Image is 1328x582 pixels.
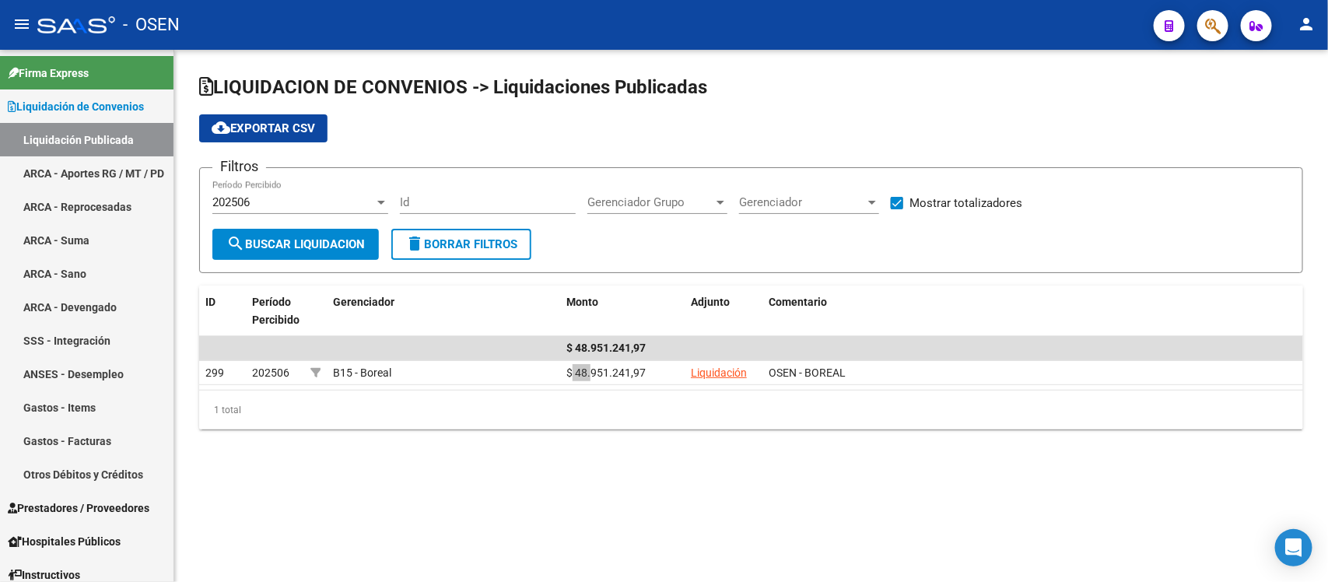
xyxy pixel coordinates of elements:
[391,229,531,260] button: Borrar Filtros
[212,121,315,135] span: Exportar CSV
[8,98,144,115] span: Liquidación de Convenios
[12,15,31,33] mat-icon: menu
[691,296,730,308] span: Adjunto
[8,65,89,82] span: Firma Express
[212,118,230,137] mat-icon: cloud_download
[212,156,266,177] h3: Filtros
[199,391,1303,429] div: 1 total
[199,114,328,142] button: Exportar CSV
[566,364,678,382] div: $ 48.951.241,97
[226,237,365,251] span: Buscar Liquidacion
[405,234,424,253] mat-icon: delete
[8,533,121,550] span: Hospitales Públicos
[333,296,394,308] span: Gerenciador
[205,366,224,379] span: 299
[212,195,250,209] span: 202506
[769,366,846,379] span: OSEN - BOREAL
[199,286,246,354] datatable-header-cell: ID
[909,194,1022,212] span: Mostrar totalizadores
[327,286,560,354] datatable-header-cell: Gerenciador
[1297,15,1316,33] mat-icon: person
[685,286,762,354] datatable-header-cell: Adjunto
[252,296,300,326] span: Período Percibido
[1275,529,1312,566] div: Open Intercom Messenger
[212,229,379,260] button: Buscar Liquidacion
[252,366,289,379] span: 202506
[739,195,865,209] span: Gerenciador
[560,286,685,354] datatable-header-cell: Monto
[405,237,517,251] span: Borrar Filtros
[226,234,245,253] mat-icon: search
[691,366,747,379] a: Liquidación
[8,500,149,517] span: Prestadores / Proveedores
[762,286,1303,354] datatable-header-cell: Comentario
[199,76,707,98] span: LIQUIDACION DE CONVENIOS -> Liquidaciones Publicadas
[333,366,391,379] span: B15 - Boreal
[246,286,304,354] datatable-header-cell: Período Percibido
[587,195,713,209] span: Gerenciador Grupo
[566,342,646,354] span: $ 48.951.241,97
[123,8,180,42] span: - OSEN
[769,296,827,308] span: Comentario
[566,296,598,308] span: Monto
[205,296,215,308] span: ID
